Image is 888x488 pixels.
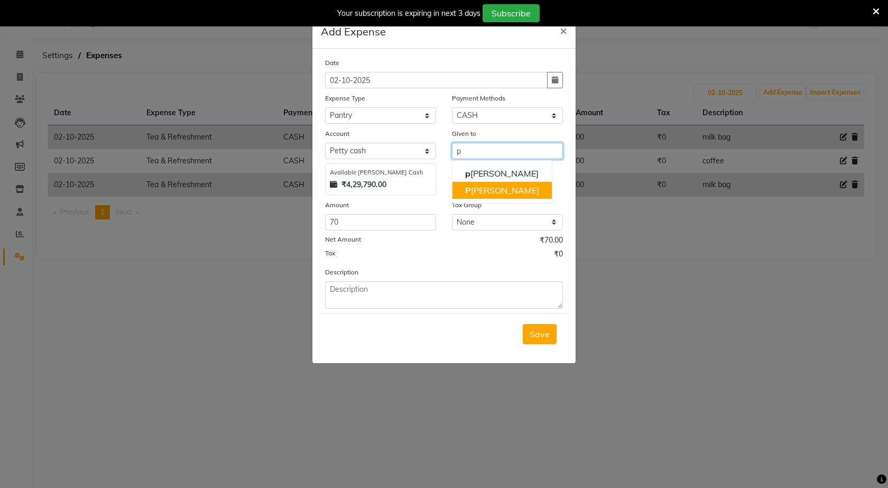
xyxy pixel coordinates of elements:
[325,200,349,210] label: Amount
[325,235,361,244] label: Net Amount
[337,8,480,19] div: Your subscription is expiring in next 3 days
[325,94,365,103] label: Expense Type
[321,24,386,40] h5: Add Expense
[551,15,576,45] button: Close
[325,214,436,231] input: Amount
[325,248,335,258] label: Tax
[465,185,471,196] span: P
[325,58,339,68] label: Date
[483,4,540,22] button: Subscribe
[540,235,563,248] span: ₹70.00
[465,168,539,179] ngb-highlight: [PERSON_NAME]
[341,179,386,190] strong: ₹4,29,790.00
[452,94,505,103] label: Payment Methods
[452,200,482,210] label: Tax Group
[554,248,563,262] span: ₹0
[465,168,470,179] span: p
[465,185,539,196] ngb-highlight: [PERSON_NAME]
[452,129,476,139] label: Given to
[530,329,550,339] span: Save
[560,22,567,38] span: ×
[523,324,557,344] button: Save
[325,129,349,139] label: Account
[452,143,563,159] input: Given to
[325,268,358,277] label: Description
[330,168,431,177] div: Available [PERSON_NAME] Cash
